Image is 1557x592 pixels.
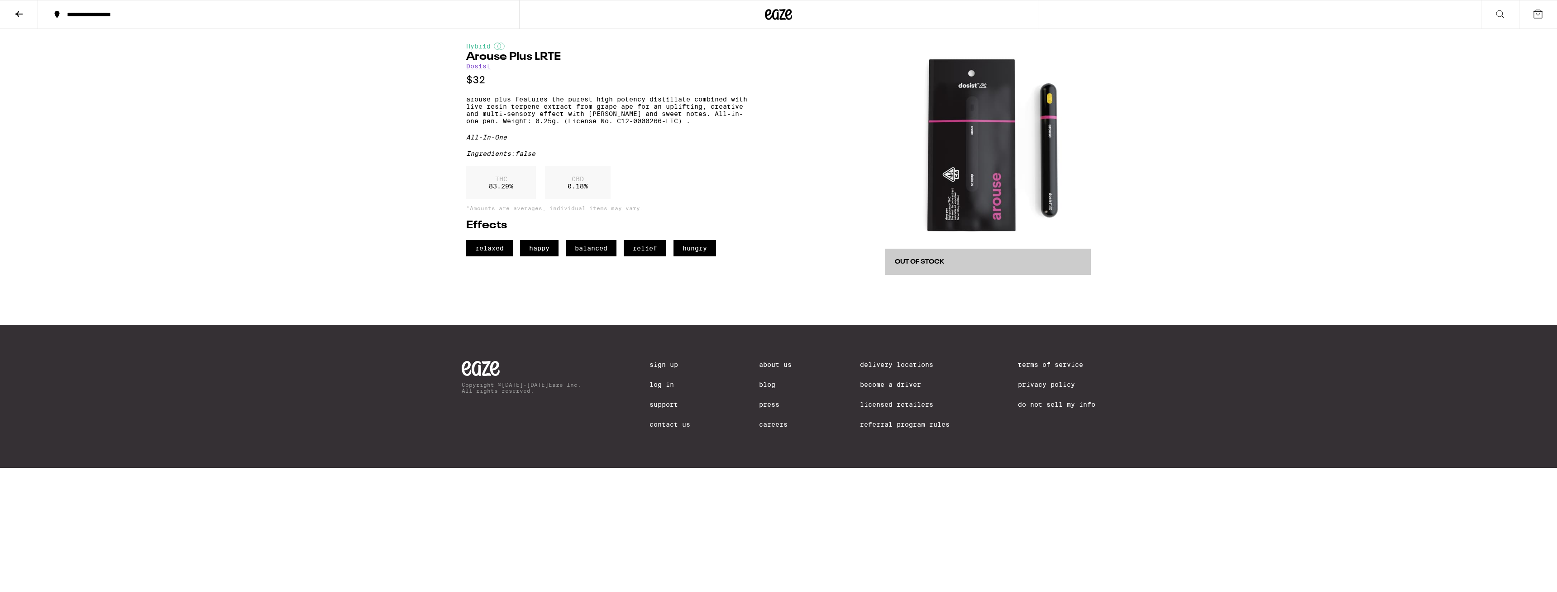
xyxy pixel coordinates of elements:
a: Dosist [466,63,491,70]
img: Dosist - Arouse Plus LRTE [885,43,1091,249]
div: Hybrid [466,43,747,50]
a: Blog [759,381,792,388]
a: Sign Up [650,361,690,368]
div: 83.29 % [466,166,536,199]
p: $32 [466,74,747,86]
a: Referral Program Rules [860,421,950,428]
p: Copyright © [DATE]-[DATE] Eaze Inc. All rights reserved. [462,382,581,394]
a: Privacy Policy [1018,381,1095,388]
p: CBD [568,175,588,183]
a: Do Not Sell My Info [1018,401,1095,408]
div: Ingredients: false [466,150,747,157]
img: hybridColor.svg [494,43,505,50]
a: Delivery Locations [860,361,950,368]
a: Support [650,401,690,408]
span: relaxed [466,240,513,256]
a: Contact Us [650,421,690,428]
div: All-In-One [466,134,747,141]
a: Terms of Service [1018,361,1095,368]
span: Hi. Need any help? [5,6,65,14]
p: *Amounts are averages, individual items may vary. [466,205,747,211]
p: arouse plus features the purest high potency distillate combined with live resin terpene extract ... [466,96,747,125]
span: hungry [673,240,716,256]
a: Licensed Retailers [860,401,950,408]
button: Out of Stock [885,249,1091,275]
span: balanced [566,240,616,256]
a: Careers [759,421,792,428]
h2: Effects [466,220,747,231]
h1: Arouse Plus LRTE [466,52,747,63]
span: relief [624,240,666,256]
span: happy [520,240,559,256]
a: Press [759,401,792,408]
a: About Us [759,361,792,368]
div: 0.18 % [545,166,611,199]
span: Out of Stock [895,259,944,265]
a: Become a Driver [860,381,950,388]
p: THC [489,175,513,183]
a: Log In [650,381,690,388]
